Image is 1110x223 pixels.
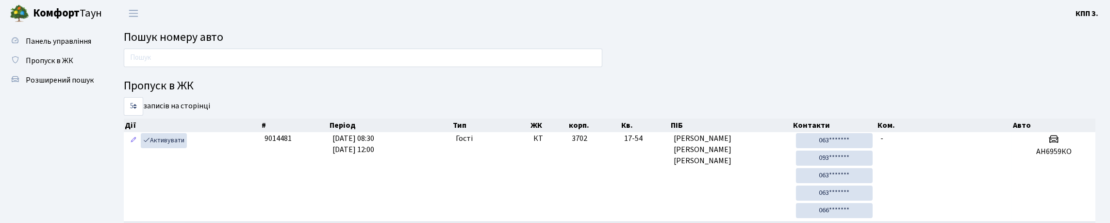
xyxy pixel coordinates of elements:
[792,119,877,132] th: Контакти
[141,133,187,148] a: Активувати
[33,5,102,22] span: Таун
[5,51,102,70] a: Пропуск в ЖК
[1012,119,1096,132] th: Авто
[124,119,261,132] th: Дії
[128,133,139,148] a: Редагувати
[670,119,792,132] th: ПІБ
[26,36,91,47] span: Панель управління
[5,70,102,90] a: Розширений пошук
[452,119,530,132] th: Тип
[124,97,143,116] select: записів на сторінці
[26,75,94,86] span: Розширений пошук
[124,49,602,67] input: Пошук
[1016,147,1092,156] h5: АН6959КО
[1076,8,1098,19] a: КПП 3.
[620,119,670,132] th: Кв.
[332,133,374,155] span: [DATE] 08:30 [DATE] 12:00
[10,4,29,23] img: logo.png
[5,32,102,51] a: Панель управління
[456,133,473,144] span: Гості
[124,29,223,46] span: Пошук номеру авто
[674,133,788,167] span: [PERSON_NAME] [PERSON_NAME] [PERSON_NAME]
[26,55,73,66] span: Пропуск в ЖК
[533,133,564,144] span: КТ
[568,119,620,132] th: корп.
[124,97,210,116] label: записів на сторінці
[121,5,146,21] button: Переключити навігацію
[572,133,587,144] span: 3702
[124,79,1095,93] h4: Пропуск в ЖК
[261,119,329,132] th: #
[530,119,568,132] th: ЖК
[265,133,292,144] span: 9014481
[880,133,883,144] span: -
[624,133,666,144] span: 17-54
[329,119,452,132] th: Період
[877,119,1012,132] th: Ком.
[33,5,80,21] b: Комфорт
